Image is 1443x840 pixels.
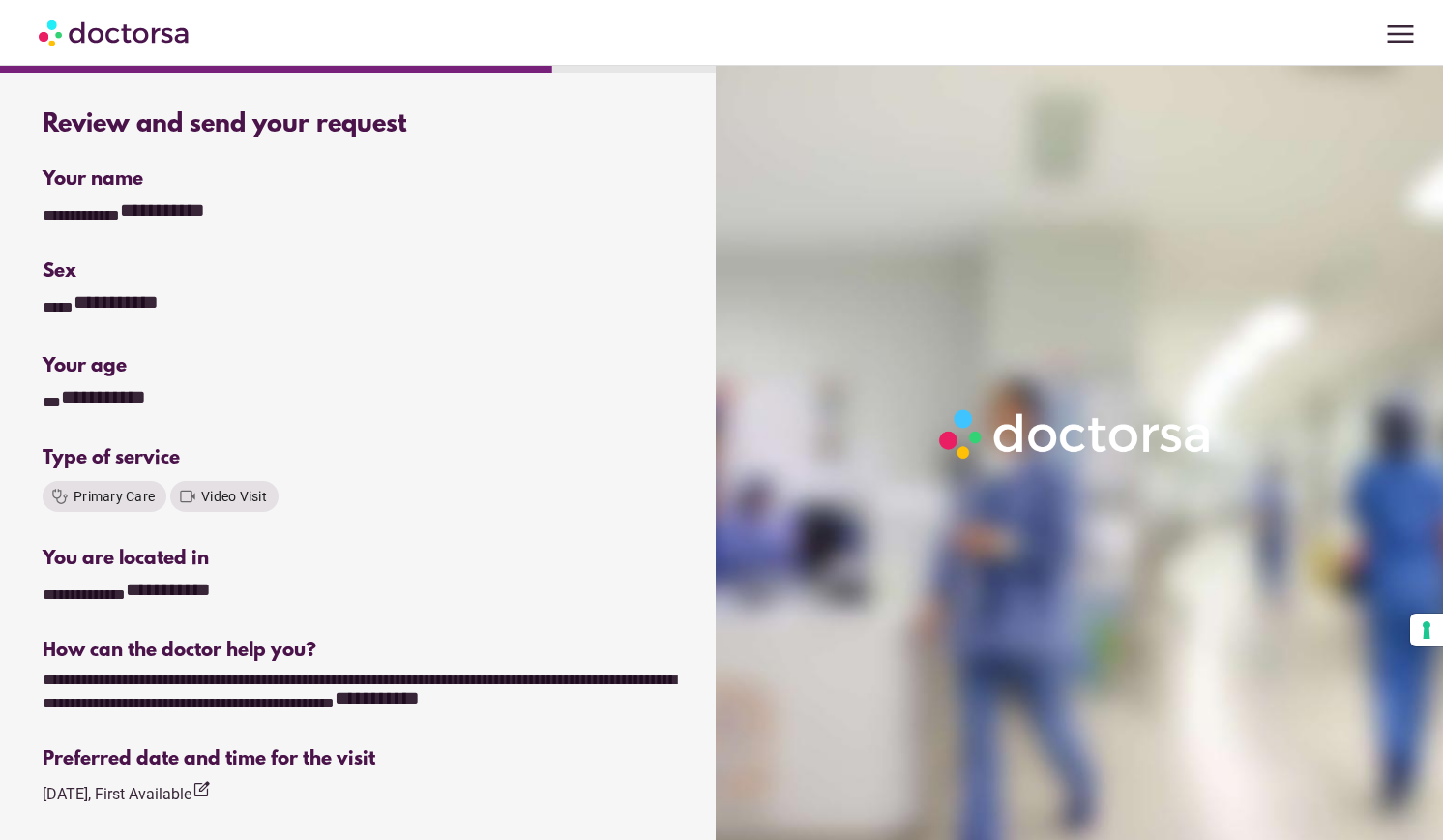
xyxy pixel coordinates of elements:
div: Review and send your request [43,110,677,139]
i: videocam [178,487,197,506]
img: Logo-Doctorsa-trans-White-partial-flat.png [931,402,1220,466]
div: [DATE], First Available [43,780,211,806]
div: Type of service [43,447,677,469]
div: Sex [43,260,677,283]
span: Primary Care [74,489,155,504]
div: Preferred date and time for the visit [43,748,677,770]
i: stethoscope [50,487,70,506]
img: Doctorsa.com [39,11,191,54]
div: You are located in [43,548,677,570]
i: edit_square [191,780,211,799]
span: menu [1382,15,1419,52]
button: Your consent preferences for tracking technologies [1410,614,1443,646]
div: How can the doctor help you? [43,640,677,662]
div: Your age [43,355,357,377]
div: Your name [43,168,677,191]
span: Video Visit [201,489,267,504]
